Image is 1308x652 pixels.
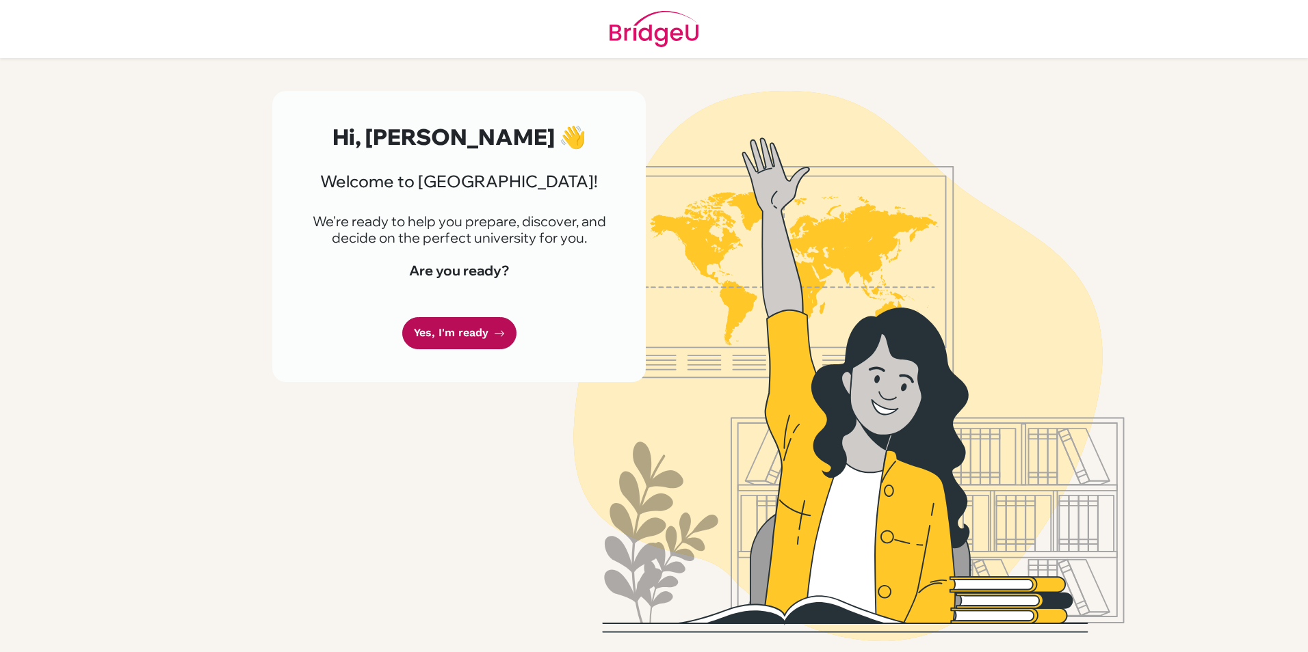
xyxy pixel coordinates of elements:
[305,124,613,150] h2: Hi, [PERSON_NAME] 👋
[305,262,613,279] h4: Are you ready?
[305,213,613,246] p: We're ready to help you prepare, discover, and decide on the perfect university for you.
[459,91,1239,641] img: Welcome to Bridge U
[305,172,613,191] h3: Welcome to [GEOGRAPHIC_DATA]!
[402,317,516,349] a: Yes, I'm ready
